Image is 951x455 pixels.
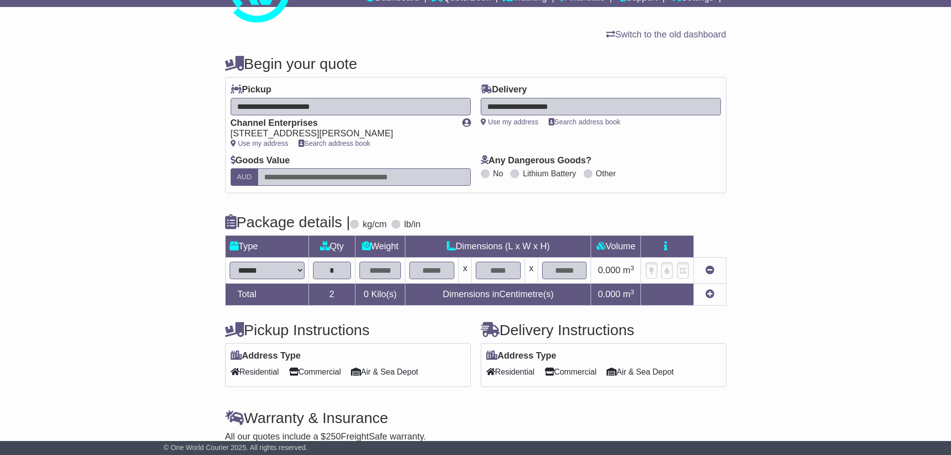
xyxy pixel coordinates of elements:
[607,364,674,380] span: Air & Sea Depot
[299,139,370,147] a: Search address book
[549,118,621,126] a: Search address book
[493,169,503,178] label: No
[404,219,420,230] label: lb/in
[225,214,350,230] h4: Package details |
[481,322,726,338] h4: Delivery Instructions
[225,236,309,258] td: Type
[309,284,355,306] td: 2
[309,236,355,258] td: Qty
[225,55,726,72] h4: Begin your quote
[225,322,471,338] h4: Pickup Instructions
[231,118,452,129] div: Channel Enterprises
[596,169,616,178] label: Other
[231,351,301,362] label: Address Type
[231,139,289,147] a: Use my address
[225,410,726,426] h4: Warranty & Insurance
[459,258,472,284] td: x
[164,444,308,452] span: © One World Courier 2025. All rights reserved.
[525,258,538,284] td: x
[362,219,386,230] label: kg/cm
[405,236,591,258] td: Dimensions (L x W x H)
[523,169,576,178] label: Lithium Battery
[225,432,726,443] div: All our quotes include a $ FreightSafe warranty.
[591,236,641,258] td: Volume
[606,29,726,39] a: Switch to the old dashboard
[481,118,539,126] a: Use my address
[289,364,341,380] span: Commercial
[405,284,591,306] td: Dimensions in Centimetre(s)
[545,364,597,380] span: Commercial
[705,289,714,299] a: Add new item
[231,364,279,380] span: Residential
[225,284,309,306] td: Total
[355,284,405,306] td: Kilo(s)
[231,155,290,166] label: Goods Value
[631,264,634,272] sup: 3
[631,288,634,296] sup: 3
[326,432,341,442] span: 250
[486,364,535,380] span: Residential
[486,351,557,362] label: Address Type
[231,128,452,139] div: [STREET_ADDRESS][PERSON_NAME]
[351,364,418,380] span: Air & Sea Depot
[623,265,634,275] span: m
[598,289,621,299] span: 0.000
[705,265,714,275] a: Remove this item
[231,84,272,95] label: Pickup
[355,236,405,258] td: Weight
[231,168,259,186] label: AUD
[623,289,634,299] span: m
[481,84,527,95] label: Delivery
[481,155,592,166] label: Any Dangerous Goods?
[363,289,368,299] span: 0
[598,265,621,275] span: 0.000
